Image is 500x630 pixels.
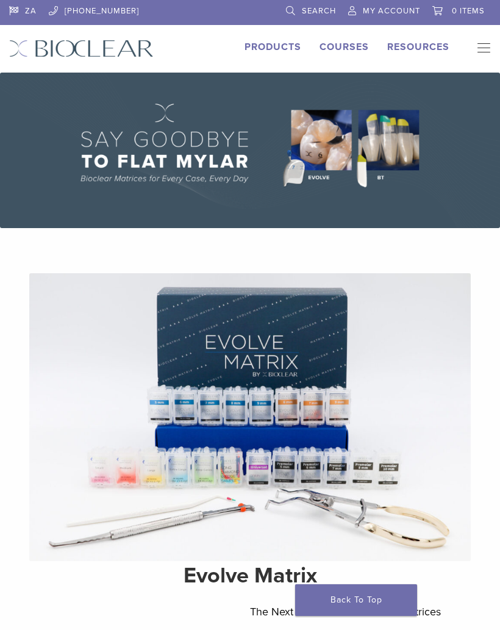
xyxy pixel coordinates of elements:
[363,6,420,16] span: My Account
[29,273,471,561] img: Evolve Matrix
[9,40,154,57] img: Bioclear
[245,41,301,53] a: Products
[387,41,449,53] a: Resources
[302,6,336,16] span: Search
[468,40,491,58] nav: Primary Navigation
[250,603,471,621] p: The Next Evolution in Posterior Matrices
[29,561,471,590] h2: Evolve Matrix
[452,6,485,16] span: 0 items
[295,584,417,616] a: Back To Top
[320,41,369,53] a: Courses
